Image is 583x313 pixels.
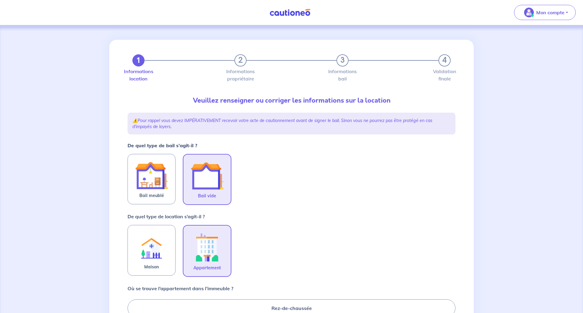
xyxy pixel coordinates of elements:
p: Veuillez renseigner ou corriger les informations sur la location [128,96,455,105]
span: Bail vide [198,192,216,199]
span: Appartement [193,264,221,271]
img: Cautioneo [267,9,313,16]
p: ⚠️ [132,117,451,130]
strong: De quel type de bail s’agit-il ? [128,142,197,148]
img: illu_furnished_lease.svg [135,159,168,192]
button: illu_account_valid_menu.svgMon compte [514,5,576,20]
p: De quel type de location s’agit-il ? [128,213,205,220]
label: Informations propriétaire [234,69,247,81]
img: illu_rent.svg [135,230,168,263]
span: Maison [144,263,159,270]
p: Où se trouve l’appartement dans l’immeuble ? [128,285,233,292]
p: Mon compte [536,9,564,16]
span: Bail meublé [139,192,164,199]
img: illu_empty_lease.svg [191,159,223,192]
img: illu_account_valid_menu.svg [524,8,534,17]
label: Validation finale [438,69,451,81]
img: illu_apartment.svg [191,230,223,264]
em: Pour rappel vous devez IMPÉRATIVEMENT recevoir votre acte de cautionnement avant de signer le bai... [132,118,432,129]
label: Informations bail [336,69,349,81]
label: Informations location [132,69,145,81]
button: 1 [132,54,145,66]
